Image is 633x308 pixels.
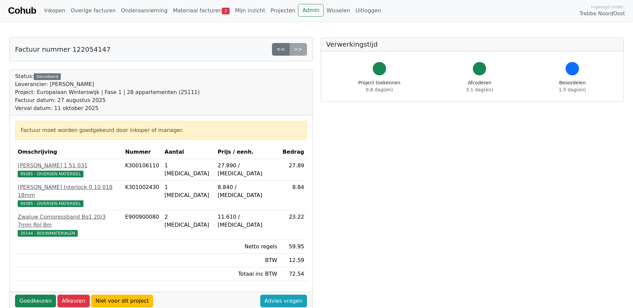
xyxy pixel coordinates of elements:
[15,295,56,307] a: Goedkeuren
[18,183,120,199] div: [PERSON_NAME] Interlock 0 10 018 18mm
[15,80,200,88] div: Leverancier: [PERSON_NAME]
[8,3,36,19] a: Cohub
[18,213,120,229] div: Zwaluw Compressband Bg1 20/3 7mm Rol 8m
[91,295,153,307] a: Niet voor dit project
[15,88,200,96] div: Project: Europalaan Winterswijk | Fase 1 | 28 appartementen (25111)
[559,79,586,93] div: Beoordelen
[165,213,212,229] div: 2 [MEDICAL_DATA]
[358,79,400,93] div: Project toekennen
[68,4,118,17] a: Overige facturen
[18,230,78,237] span: 30144 - BOUWMATERIALEN
[122,159,162,181] td: K300106110
[218,162,277,178] div: 27.890 / [MEDICAL_DATA]
[15,96,200,104] div: Factuur datum: 27 augustus 2025
[34,73,61,80] div: Gecodeerd
[18,213,120,237] a: Zwaluw Compressband Bg1 20/3 7mm Rol 8m30144 - BOUWMATERIALEN
[218,183,277,199] div: 8.840 / [MEDICAL_DATA]
[170,4,232,17] a: Materiaal facturen2
[215,254,280,267] td: BTW
[232,4,268,17] a: Mijn inzicht
[218,213,277,229] div: 11.610 / [MEDICAL_DATA]
[41,4,68,17] a: Inkopen
[280,181,307,210] td: 8.84
[15,72,200,112] div: Status:
[215,240,280,254] td: Netto regels
[591,4,625,10] span: Ingelogd onder:
[122,145,162,159] th: Nummer
[326,40,618,48] h5: Verwerkingstijd
[21,126,301,134] div: Factuur moet worden goedgekeurd door inkoper of manager.
[280,210,307,240] td: 23.22
[215,267,280,281] td: Totaal inc BTW
[366,87,393,92] span: 0.8 dag(en)
[353,4,384,17] a: Uitloggen
[15,104,200,112] div: Verval datum: 11 oktober 2025
[18,183,120,207] a: [PERSON_NAME] Interlock 0 10 018 18mm99385 - DIVERSEN MATERIEEL
[122,181,162,210] td: K301002430
[165,162,212,178] div: 1 [MEDICAL_DATA]
[215,145,280,159] th: Prijs / eenh.
[280,254,307,267] td: 12.59
[298,4,324,17] a: Admin
[18,162,120,178] a: [PERSON_NAME] 1 51 03199385 - DIVERSEN MATERIEEL
[580,10,625,18] span: Trebbe NoordOost
[118,4,170,17] a: Onderaanneming
[260,295,307,307] a: Advies vragen
[18,171,83,177] span: 99385 - DIVERSEN MATERIEEL
[559,87,586,92] span: 1.5 dag(en)
[466,79,493,93] div: Afcoderen
[280,159,307,181] td: 27.89
[268,4,298,17] a: Projecten
[280,267,307,281] td: 72.54
[122,210,162,240] td: E900900080
[466,87,493,92] span: 3.1 dag(en)
[165,183,212,199] div: 1 [MEDICAL_DATA]
[162,145,215,159] th: Aantal
[324,4,353,17] a: Wisselen
[18,200,83,207] span: 99385 - DIVERSEN MATERIEEL
[272,43,290,56] a: <<
[18,162,120,170] div: [PERSON_NAME] 1 51 031
[280,145,307,159] th: Bedrag
[222,8,230,14] span: 2
[15,145,122,159] th: Omschrijving
[57,295,90,307] a: Afkeuren
[15,45,110,53] h5: Factuur nummer 122054147
[280,240,307,254] td: 59.95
